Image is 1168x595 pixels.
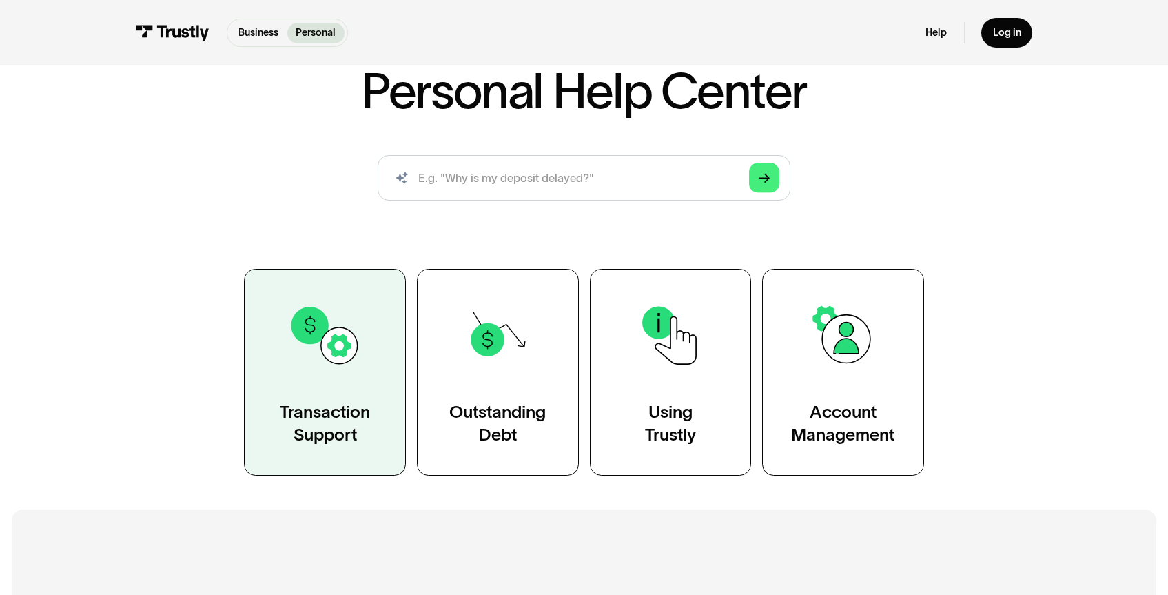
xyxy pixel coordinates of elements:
a: Log in [981,18,1032,48]
a: UsingTrustly [590,269,752,475]
div: Transaction Support [280,401,370,446]
input: search [378,155,790,201]
a: Personal [287,23,345,43]
a: OutstandingDebt [417,269,579,475]
div: Outstanding Debt [449,401,546,446]
form: Search [378,155,790,201]
a: Help [925,26,947,39]
h1: Personal Help Center [361,65,808,115]
a: Business [230,23,287,43]
a: AccountManagement [762,269,924,475]
img: Trustly Logo [136,25,209,41]
div: Log in [993,26,1021,39]
p: Business [238,26,278,41]
div: Using Trustly [645,401,696,446]
p: Personal [296,26,336,41]
div: Account Management [791,401,894,446]
a: TransactionSupport [244,269,406,475]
